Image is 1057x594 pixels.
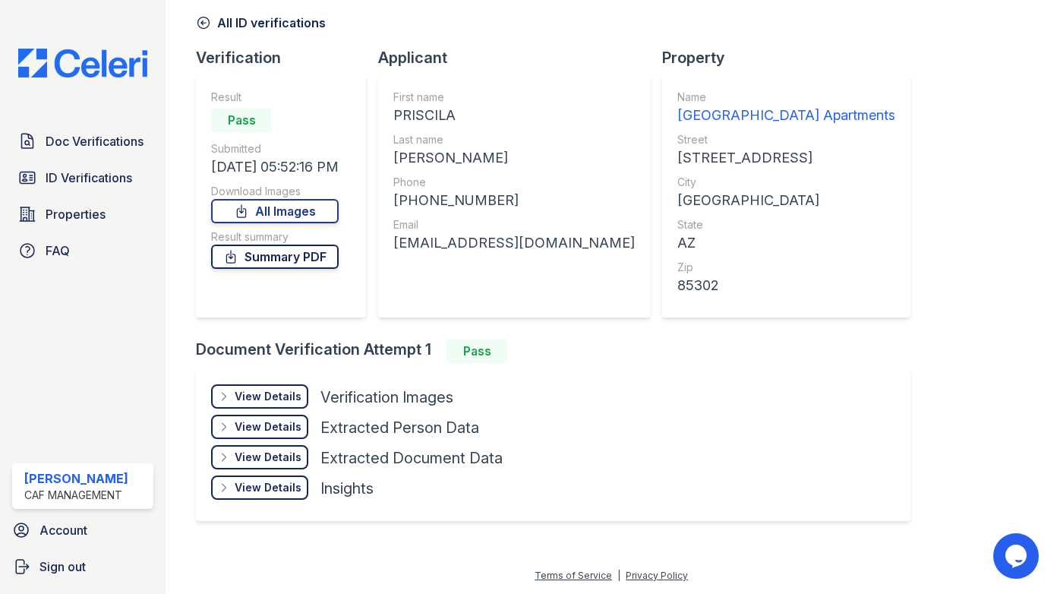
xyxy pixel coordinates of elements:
[12,235,153,266] a: FAQ
[617,570,620,581] div: |
[393,147,635,169] div: [PERSON_NAME]
[662,47,923,68] div: Property
[393,105,635,126] div: PRISCILA
[535,570,612,581] a: Terms of Service
[211,245,339,269] a: Summary PDF
[677,232,895,254] div: AZ
[677,217,895,232] div: State
[993,533,1042,579] iframe: chat widget
[320,387,453,408] div: Verification Images
[211,184,339,199] div: Download Images
[39,521,87,539] span: Account
[677,90,895,126] a: Name [GEOGRAPHIC_DATA] Apartments
[211,90,339,105] div: Result
[211,156,339,178] div: [DATE] 05:52:16 PM
[211,108,272,132] div: Pass
[446,339,507,363] div: Pass
[378,47,662,68] div: Applicant
[46,169,132,187] span: ID Verifications
[393,217,635,232] div: Email
[46,205,106,223] span: Properties
[196,14,326,32] a: All ID verifications
[12,199,153,229] a: Properties
[677,132,895,147] div: Street
[6,551,159,582] a: Sign out
[12,163,153,193] a: ID Verifications
[211,141,339,156] div: Submitted
[677,190,895,211] div: [GEOGRAPHIC_DATA]
[393,232,635,254] div: [EMAIL_ADDRESS][DOMAIN_NAME]
[677,175,895,190] div: City
[24,469,128,488] div: [PERSON_NAME]
[211,229,339,245] div: Result summary
[393,175,635,190] div: Phone
[677,90,895,105] div: Name
[211,199,339,223] a: All Images
[677,105,895,126] div: [GEOGRAPHIC_DATA] Apartments
[196,339,923,363] div: Document Verification Attempt 1
[320,447,503,469] div: Extracted Document Data
[24,488,128,503] div: CAF Management
[6,515,159,545] a: Account
[235,480,301,495] div: View Details
[320,478,374,499] div: Insights
[320,417,479,438] div: Extracted Person Data
[46,242,70,260] span: FAQ
[6,49,159,77] img: CE_Logo_Blue-a8612792a0a2168367f1c8372b55b34899dd931a85d93a1a3d3e32e68fde9ad4.png
[12,126,153,156] a: Doc Verifications
[393,190,635,211] div: [PHONE_NUMBER]
[235,389,301,404] div: View Details
[46,132,144,150] span: Doc Verifications
[677,260,895,275] div: Zip
[626,570,688,581] a: Privacy Policy
[39,558,86,576] span: Sign out
[235,450,301,465] div: View Details
[196,47,378,68] div: Verification
[677,275,895,296] div: 85302
[677,147,895,169] div: [STREET_ADDRESS]
[393,132,635,147] div: Last name
[393,90,635,105] div: First name
[235,419,301,434] div: View Details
